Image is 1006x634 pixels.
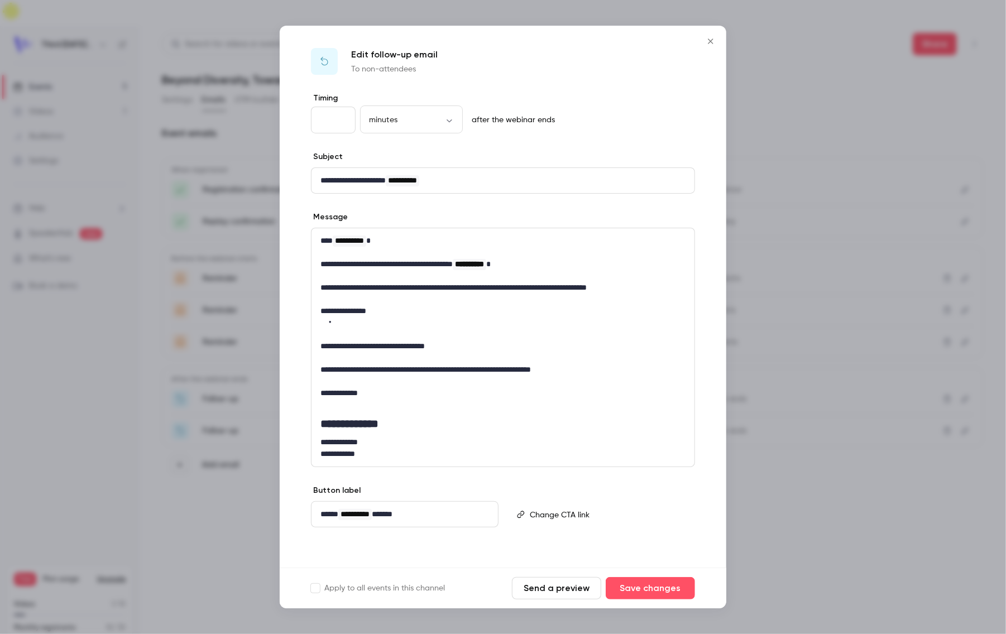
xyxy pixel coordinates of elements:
[351,48,438,61] p: Edit follow-up email
[312,168,694,193] div: editor
[360,114,463,126] div: minutes
[606,577,695,599] button: Save changes
[311,93,695,104] label: Timing
[312,502,498,527] div: editor
[311,485,361,496] label: Button label
[512,577,601,599] button: Send a preview
[351,64,438,75] p: To non-attendees
[525,502,694,527] div: editor
[700,30,722,52] button: Close
[311,151,343,162] label: Subject
[312,228,694,467] div: editor
[311,583,445,594] label: Apply to all events in this channel
[467,114,555,126] p: after the webinar ends
[311,212,348,223] label: Message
